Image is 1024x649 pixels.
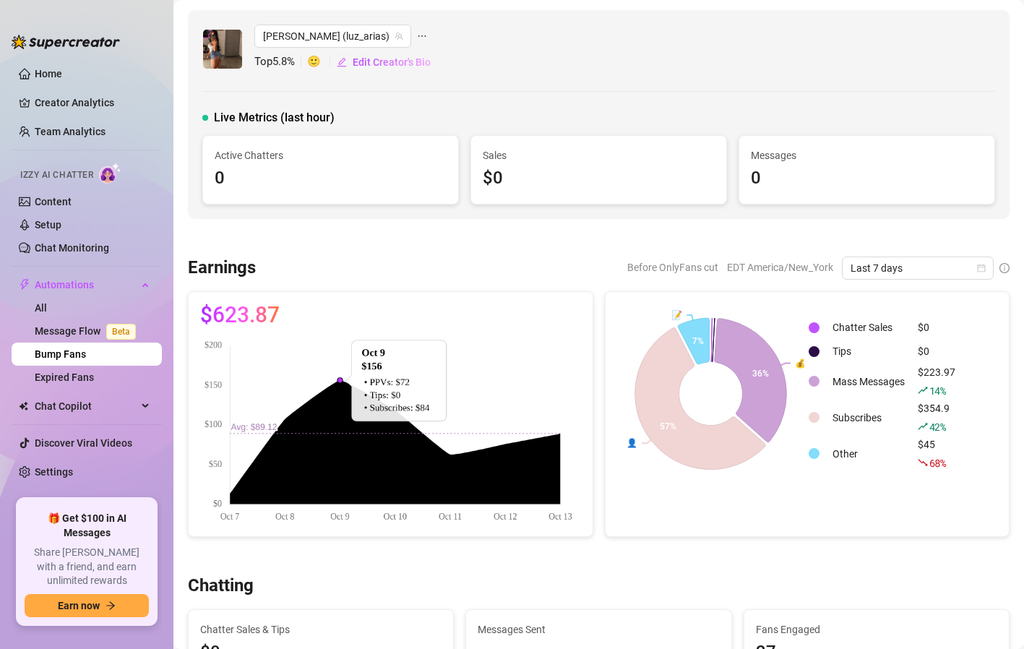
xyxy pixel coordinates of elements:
img: AI Chatter [99,163,121,184]
td: Other [827,437,911,471]
span: Luz (luz_arias) [263,25,403,47]
td: Tips [827,340,911,363]
td: Chatter Sales [827,317,911,339]
text: 👤 [627,437,637,448]
span: 🙂 [307,53,336,71]
span: Beta [106,324,136,340]
span: Live Metrics (last hour) [214,109,335,126]
span: Edit Creator's Bio [353,56,431,68]
div: $0 [483,165,715,192]
div: $223.97 [918,364,955,399]
span: Messages [751,147,983,163]
text: 📝 [671,309,682,320]
span: Sales [483,147,715,163]
span: edit [337,57,347,67]
a: Setup [35,219,61,231]
span: Messages Sent [478,622,719,637]
span: Last 7 days [851,257,985,279]
span: 🎁 Get $100 in AI Messages [25,512,149,540]
span: fall [918,457,928,468]
span: rise [918,421,928,431]
h3: Chatting [188,575,254,598]
span: Share [PERSON_NAME] with a friend, and earn unlimited rewards [25,546,149,588]
span: Automations [35,273,137,296]
button: Edit Creator's Bio [336,51,431,74]
span: Chat Copilot [35,395,137,418]
a: All [35,302,47,314]
img: logo-BBDzfeDw.svg [12,35,120,49]
a: Settings [35,466,73,478]
span: Before OnlyFans cut [627,257,718,278]
span: rise [918,385,928,395]
span: arrow-right [106,601,116,611]
a: Content [35,196,72,207]
a: Message FlowBeta [35,325,142,337]
img: Chat Copilot [19,401,28,411]
span: thunderbolt [19,279,30,291]
a: Bump Fans [35,348,86,360]
a: Home [35,68,62,79]
iframe: Intercom live chat [975,600,1010,635]
span: calendar [977,264,986,272]
span: $623.87 [200,304,280,327]
span: ellipsis [417,25,427,48]
text: 💰 [795,357,806,368]
span: Top 5.8 % [254,53,307,71]
span: 14 % [929,384,946,397]
div: $354.9 [918,400,955,435]
span: team [395,32,403,40]
span: Earn now [58,600,100,611]
span: Chatter Sales & Tips [200,622,442,637]
a: Team Analytics [35,126,106,137]
h3: Earnings [188,257,256,280]
a: Expired Fans [35,371,94,383]
a: Chat Monitoring [35,242,109,254]
span: Fans Engaged [756,622,997,637]
div: 0 [751,165,983,192]
span: Izzy AI Chatter [20,168,93,182]
span: EDT America/New_York [727,257,833,278]
div: $0 [918,319,955,335]
span: 68 % [929,456,946,470]
td: Subscribes [827,400,911,435]
img: Luz [203,30,242,69]
span: Active Chatters [215,147,447,163]
td: Mass Messages [827,364,911,399]
div: 0 [215,165,447,192]
span: info-circle [999,263,1010,273]
a: Creator Analytics [35,91,150,114]
div: $45 [918,437,955,471]
a: Discover Viral Videos [35,437,132,449]
button: Earn nowarrow-right [25,594,149,617]
div: $0 [918,343,955,359]
span: 42 % [929,420,946,434]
